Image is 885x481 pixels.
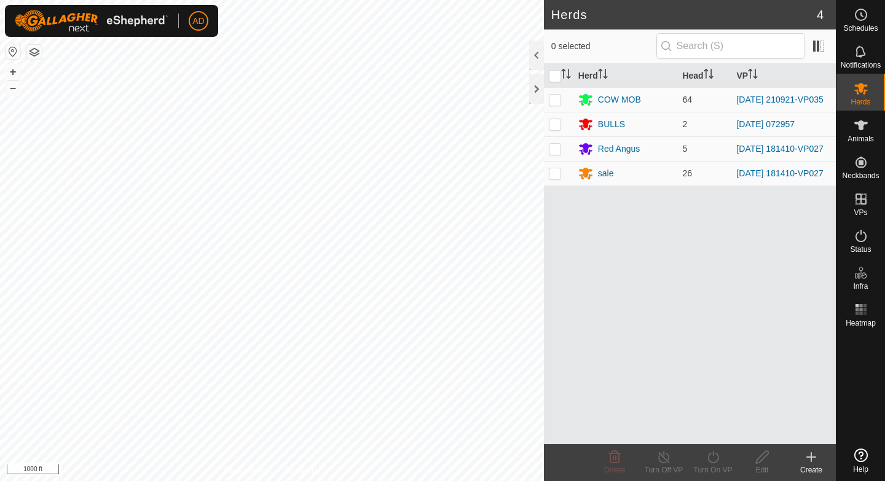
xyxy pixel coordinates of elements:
[15,10,168,32] img: Gallagher Logo
[598,143,640,155] div: Red Angus
[853,283,868,290] span: Infra
[704,71,714,80] p-sorticon: Activate to sort
[843,25,878,32] span: Schedules
[6,80,20,95] button: –
[848,135,874,143] span: Animals
[6,65,20,79] button: +
[639,464,688,475] div: Turn Off VP
[736,95,823,104] a: [DATE] 210921-VP035
[598,71,608,80] p-sorticon: Activate to sort
[598,167,614,180] div: sale
[682,95,692,104] span: 64
[850,246,871,253] span: Status
[851,98,870,106] span: Herds
[853,466,868,473] span: Help
[656,33,805,59] input: Search (S)
[223,465,269,476] a: Privacy Policy
[573,64,678,88] th: Herd
[841,61,881,69] span: Notifications
[787,464,836,475] div: Create
[682,144,687,154] span: 5
[737,464,787,475] div: Edit
[192,15,204,28] span: AD
[682,119,687,129] span: 2
[682,168,692,178] span: 26
[736,144,823,154] a: [DATE] 181410-VP027
[6,44,20,59] button: Reset Map
[27,45,42,60] button: Map Layers
[748,71,758,80] p-sorticon: Activate to sort
[598,118,625,131] div: BULLS
[842,172,879,179] span: Neckbands
[736,168,823,178] a: [DATE] 181410-VP027
[836,444,885,478] a: Help
[736,119,795,129] a: [DATE] 072957
[551,40,656,53] span: 0 selected
[598,93,641,106] div: COW MOB
[731,64,836,88] th: VP
[677,64,731,88] th: Head
[561,71,571,80] p-sorticon: Activate to sort
[551,7,817,22] h2: Herds
[284,465,320,476] a: Contact Us
[604,466,626,474] span: Delete
[854,209,867,216] span: VPs
[688,464,737,475] div: Turn On VP
[846,319,876,327] span: Heatmap
[817,6,824,24] span: 4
